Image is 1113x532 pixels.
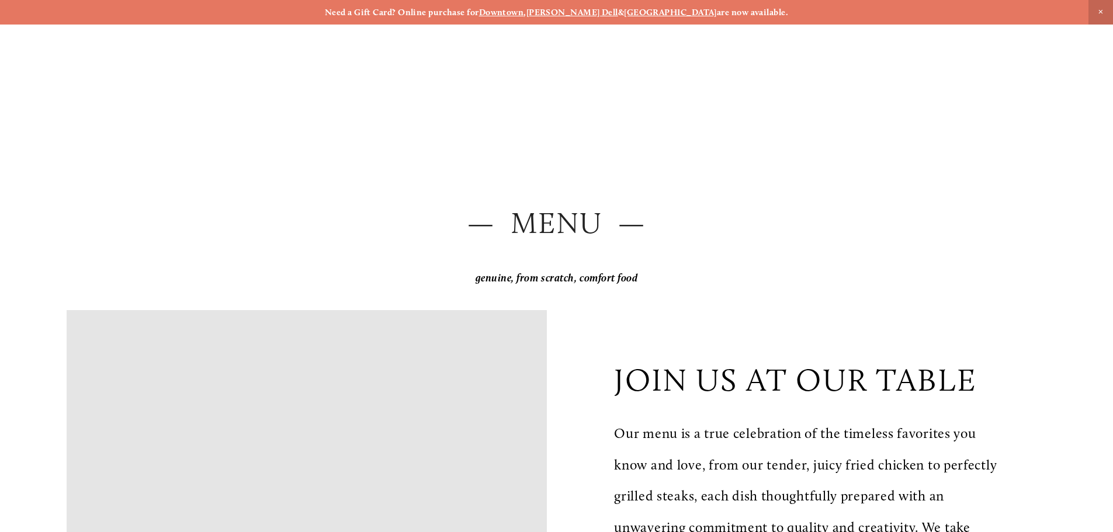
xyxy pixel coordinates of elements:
h2: — Menu — [67,203,1046,244]
strong: , [523,7,526,18]
strong: are now available. [717,7,788,18]
em: genuine, from scratch, comfort food [476,272,638,284]
strong: Need a Gift Card? Online purchase for [325,7,479,18]
p: join us at our table [614,361,977,399]
strong: & [618,7,624,18]
a: Downtown [479,7,524,18]
a: [GEOGRAPHIC_DATA] [624,7,717,18]
a: [PERSON_NAME] Dell [526,7,618,18]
